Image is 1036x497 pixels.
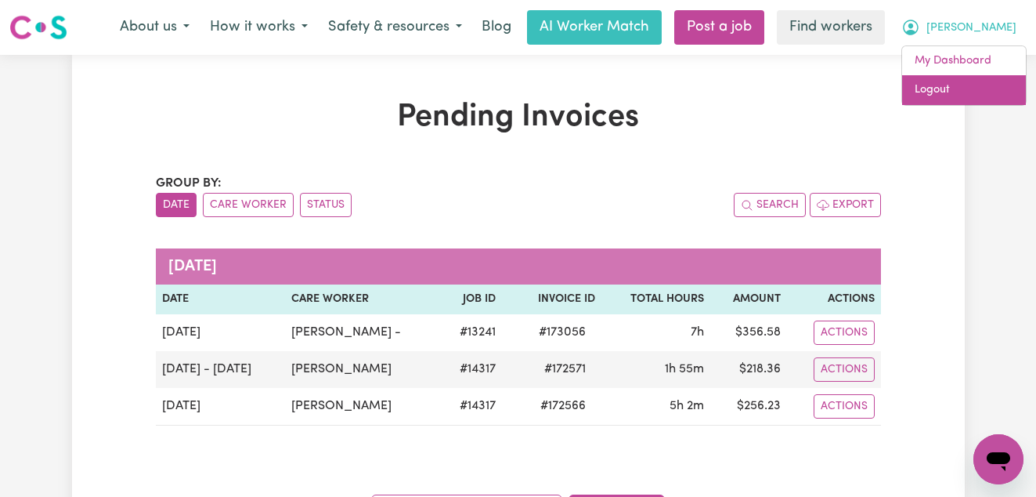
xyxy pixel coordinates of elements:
td: # 13241 [440,314,502,351]
td: $ 256.23 [710,388,787,426]
button: sort invoices by paid status [300,193,352,217]
a: My Dashboard [902,46,1026,76]
th: Care Worker [285,285,440,314]
button: About us [110,11,200,44]
button: Safety & resources [318,11,472,44]
h1: Pending Invoices [156,99,881,136]
td: # 14317 [440,388,502,426]
a: Logout [902,75,1026,105]
span: # 172571 [535,360,595,379]
th: Invoice ID [502,285,601,314]
th: Actions [787,285,880,314]
td: [DATE] [156,314,285,351]
button: Actions [814,357,875,382]
td: # 14317 [440,351,502,388]
th: Total Hours [601,285,711,314]
a: Careseekers logo [9,9,67,45]
th: Amount [710,285,787,314]
a: Find workers [777,10,885,45]
span: 1 hour 55 minutes [665,363,704,375]
button: Actions [814,394,875,419]
button: Actions [814,321,875,345]
th: Job ID [440,285,502,314]
td: [PERSON_NAME] [285,388,440,426]
button: My Account [891,11,1027,44]
caption: [DATE] [156,248,881,285]
button: sort invoices by date [156,193,197,217]
span: 5 hours 2 minutes [670,400,704,412]
td: [DATE] - [DATE] [156,351,285,388]
span: 7 hours [691,326,704,339]
a: Blog [472,10,521,45]
img: Careseekers logo [9,13,67,42]
td: $ 218.36 [710,351,787,388]
td: [PERSON_NAME] [285,351,440,388]
span: # 172566 [531,397,595,415]
span: # 173056 [529,323,595,342]
th: Date [156,285,285,314]
iframe: Button to launch messaging window [973,434,1023,484]
span: [PERSON_NAME] [926,20,1016,37]
a: Post a job [674,10,764,45]
td: [PERSON_NAME] - [285,314,440,351]
td: [DATE] [156,388,285,426]
button: Export [810,193,881,217]
span: Group by: [156,177,222,190]
div: My Account [901,45,1027,106]
a: AI Worker Match [527,10,662,45]
button: sort invoices by care worker [203,193,294,217]
button: How it works [200,11,318,44]
button: Search [734,193,806,217]
td: $ 356.58 [710,314,787,351]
